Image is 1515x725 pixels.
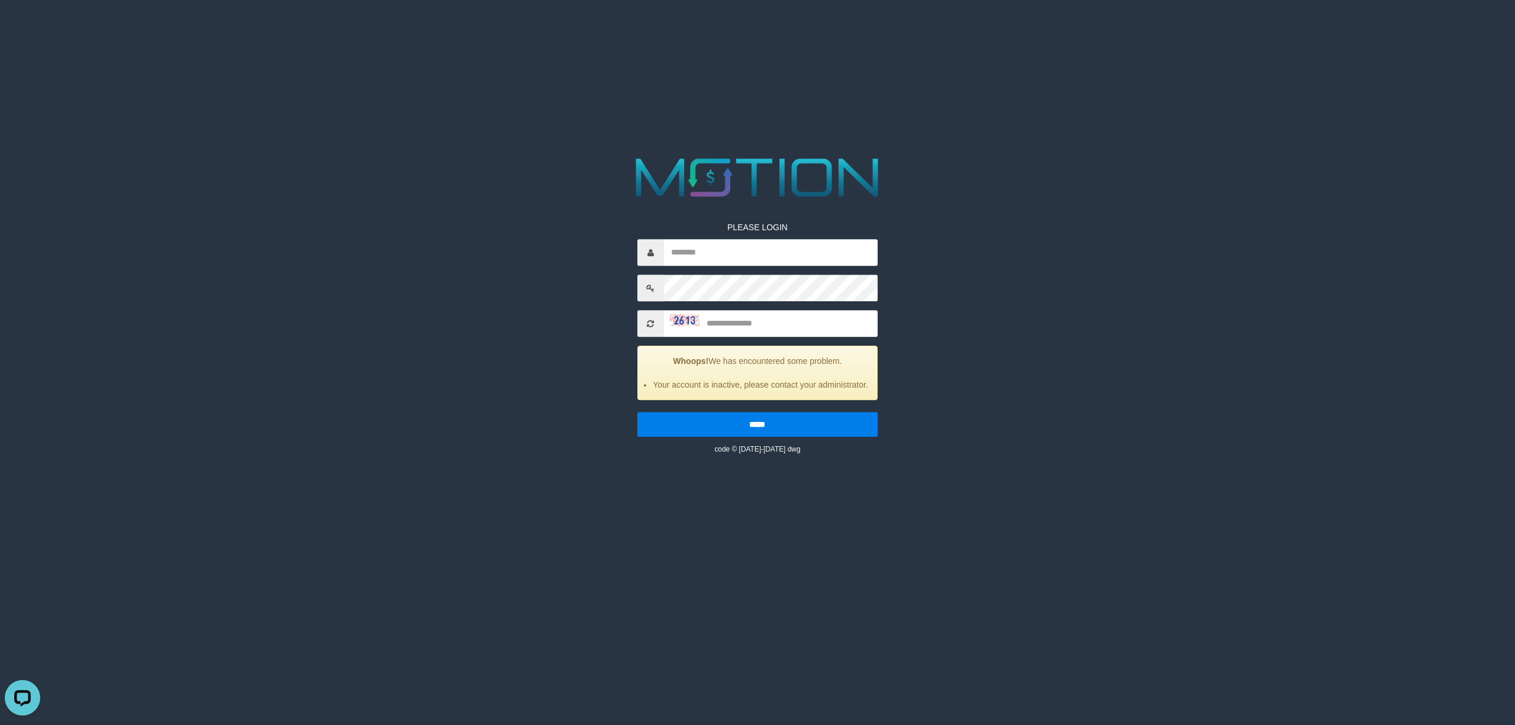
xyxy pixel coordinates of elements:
button: Open LiveChat chat widget [5,5,40,40]
img: captcha [670,314,700,326]
img: MOTION_logo.png [625,152,890,204]
strong: Whoops! [673,356,708,366]
li: Your account is inactive, please contact your administrator. [653,379,869,391]
small: code © [DATE]-[DATE] dwg [714,445,800,453]
p: PLEASE LOGIN [637,221,878,233]
div: We has encountered some problem. [637,346,878,400]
